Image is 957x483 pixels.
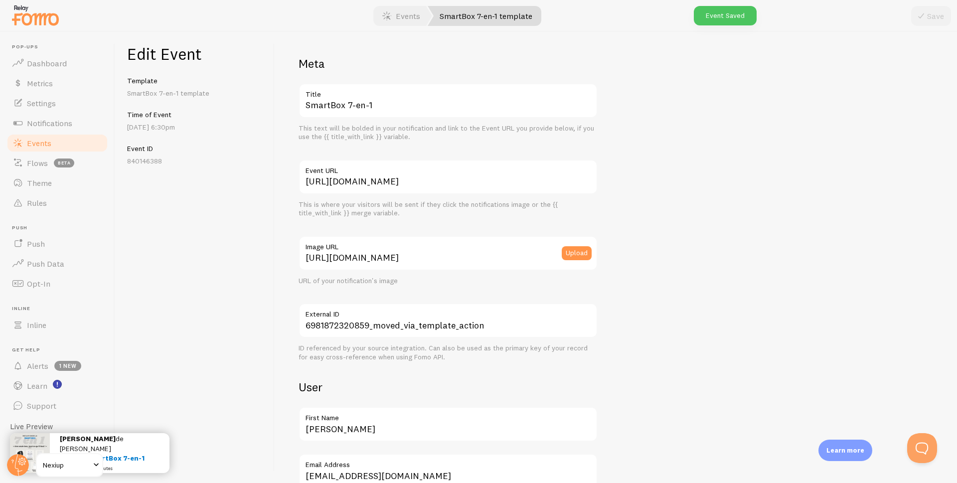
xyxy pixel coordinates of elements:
[6,356,109,376] a: Alerts 1 new
[299,83,598,100] label: Title
[54,159,74,167] span: beta
[127,156,262,166] p: 840146388
[562,246,592,260] button: Upload
[6,274,109,294] a: Opt-In
[127,44,262,64] h1: Edit Event
[299,407,598,424] label: First Name
[27,198,47,208] span: Rules
[299,379,598,395] h2: User
[127,144,262,153] h5: Event ID
[6,254,109,274] a: Push Data
[27,239,45,249] span: Push
[6,396,109,416] a: Support
[299,303,598,320] label: External ID
[27,98,56,108] span: Settings
[6,93,109,113] a: Settings
[127,76,262,85] h5: Template
[27,78,53,88] span: Metrics
[27,138,51,148] span: Events
[127,88,262,98] p: SmartBox 7-en-1 template
[12,306,109,312] span: Inline
[27,381,47,391] span: Learn
[12,225,109,231] span: Push
[6,133,109,153] a: Events
[27,320,46,330] span: Inline
[299,277,598,286] div: URL of your notification's image
[127,122,262,132] p: [DATE] 6:30pm
[53,380,62,389] svg: <p>Watch New Feature Tutorials!</p>
[27,58,67,68] span: Dashboard
[43,459,90,471] span: Nexiup
[27,279,50,289] span: Opt-In
[694,6,757,25] div: Event Saved
[27,158,48,168] span: Flows
[54,361,81,371] span: 1 new
[27,178,52,188] span: Theme
[6,315,109,335] a: Inline
[299,200,598,218] div: This is where your visitors will be sent if they click the notifications image or the {{ title_wi...
[6,73,109,93] a: Metrics
[6,376,109,396] a: Learn
[826,446,864,455] p: Learn more
[6,193,109,213] a: Rules
[27,401,56,411] span: Support
[10,2,60,28] img: fomo-relay-logo-orange.svg
[299,236,598,253] label: Image URL
[299,124,598,142] div: This text will be bolded in your notification and link to the Event URL you provide below, if you...
[818,440,872,461] div: Learn more
[6,113,109,133] a: Notifications
[36,453,103,477] a: Nexiup
[27,361,48,371] span: Alerts
[299,344,598,361] div: ID referenced by your source integration. Can also be used as the primary key of your record for ...
[27,118,72,128] span: Notifications
[127,110,262,119] h5: Time of Event
[6,173,109,193] a: Theme
[6,53,109,73] a: Dashboard
[6,234,109,254] a: Push
[12,347,109,353] span: Get Help
[6,153,109,173] a: Flows beta
[907,433,937,463] iframe: Help Scout Beacon - Open
[299,160,598,176] label: Event URL
[299,56,598,71] h2: Meta
[27,259,64,269] span: Push Data
[299,454,598,471] label: Email Address
[12,44,109,50] span: Pop-ups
